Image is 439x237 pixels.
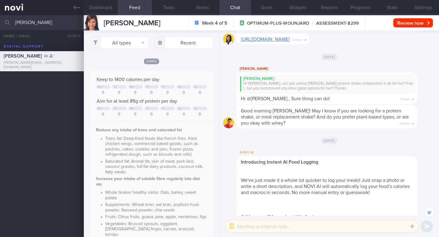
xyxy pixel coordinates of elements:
span: Keep to 1400 calories per day [97,77,159,82]
div: [PERSON_NAME][EMAIL_ADDRESS][DOMAIN_NAME] [4,61,80,70]
span: ASSESSMENT-$299 [309,20,359,27]
div: Fr [162,85,165,89]
span: [PERSON_NAME] [104,19,160,27]
strong: Increase your intake of soluble fibre regularly into diet via [96,177,200,186]
span: 8:00am [400,120,410,126]
span: [DATE] [144,58,159,64]
div: Su [194,107,198,110]
div: 0 [177,112,191,117]
div: [PERSON_NAME] [240,76,413,81]
span: We've just made it a whole lot quicker to log your meals! Just snap a photo or write a short desc... [241,178,410,195]
li: Trans fat: Deep-fried foods like french fries, fried chicken wings, commercial baked goods, such ... [105,135,207,157]
div: We [130,107,134,110]
div: Th [146,85,149,89]
li: Supplements: Wheat bran, oat bran, psyllium husk powder, flaxseed powder, chia seeds [105,201,207,213]
div: 0 [193,90,207,95]
div: 0 [160,112,175,117]
li: Fruits: Citrus fruits, guava, pear, apple, nectarines, figs [105,213,207,220]
div: [PERSON_NAME] [237,65,435,73]
div: 0 [112,112,127,117]
div: 0 [160,90,175,95]
span: Good morning [PERSON_NAME]! May I know if you are looking for a protein shake, or meal replacemen... [241,108,409,126]
button: Chats [59,30,84,42]
li: Whole Grains/ healthy carbs: Oats, barley, sweet potato [105,189,207,201]
span: 5:00pm [292,36,302,42]
div: Mo [98,107,102,110]
div: 0 [177,90,191,95]
strong: 4 things you'll love about this feature [241,214,321,219]
div: Th [146,107,149,110]
div: 0 [96,112,110,117]
span: 7:59am [400,96,410,101]
div: We [130,85,134,89]
div: 0 [96,90,110,95]
div: Sa [178,85,181,89]
div: 0 [128,90,143,95]
div: NOVI AI [237,149,435,156]
div: Hi @[PERSON_NAME], can you advise [PERSON_NAME] protein shake composition is ok for her? If not, ... [240,81,413,91]
div: Sa [178,107,181,110]
span: OPTIMUM-PLUS-MOUNJARO [247,20,309,27]
div: Tu [114,85,117,89]
span: Aim for at least 85g of protein per day [97,99,177,104]
div: Mo [98,85,102,89]
div: Su [194,85,198,89]
div: Fr [162,107,165,110]
strong: Reduce any intake of trans and saturated fat [96,128,182,132]
span: [DATE] [321,137,338,144]
div: 0 [128,112,143,117]
span: : [96,177,200,186]
span: [DATE] [321,53,338,61]
li: Saturated fat: Animal fat, skin of meat, pork lard, sauces/ gravies, full-fat dairy products, coc... [105,157,207,175]
span: [PERSON_NAME] [4,54,42,58]
strong: Introducing Instant AI Food Logging [241,160,318,164]
button: All types [90,37,148,49]
div: Tu [114,107,117,110]
div: 0 [145,112,159,117]
div: 0 [145,90,159,95]
a: [URL][DOMAIN_NAME] [241,37,290,42]
strong: Week 4 of 5 [202,20,227,26]
div: 0 [193,112,207,117]
div: 0 [112,90,127,95]
button: Review now [393,18,433,27]
span: Hi @[PERSON_NAME] , Sure thing can do! [241,96,330,101]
